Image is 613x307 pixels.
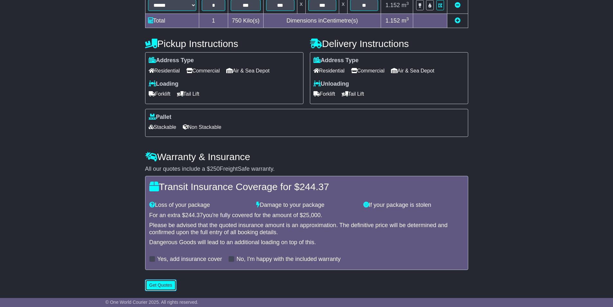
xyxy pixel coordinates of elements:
[149,181,464,192] h4: Transit Insurance Coverage for $
[264,14,381,28] td: Dimensions in Centimetre(s)
[313,57,359,64] label: Address Type
[106,300,199,305] span: © One World Courier 2025. All rights reserved.
[300,181,329,192] span: 244.37
[402,2,409,8] span: m
[177,89,200,99] span: Tail Lift
[145,280,177,291] button: Get Quotes
[185,212,203,218] span: 244.37
[313,66,345,76] span: Residential
[310,38,468,49] h4: Delivery Instructions
[342,89,364,99] span: Tail Lift
[385,17,400,24] span: 1.152
[385,2,400,8] span: 1.152
[149,66,180,76] span: Residential
[351,66,385,76] span: Commercial
[149,114,172,121] label: Pallet
[145,38,303,49] h4: Pickup Instructions
[226,66,270,76] span: Air & Sea Depot
[406,16,409,21] sup: 3
[253,202,360,209] div: Damage to your package
[146,202,253,209] div: Loss of your package
[303,212,320,218] span: 25,000
[186,66,220,76] span: Commercial
[391,66,434,76] span: Air & Sea Depot
[360,202,467,209] div: If your package is stolen
[210,166,220,172] span: 250
[455,17,460,24] a: Add new item
[402,17,409,24] span: m
[232,17,242,24] span: 750
[149,239,464,246] div: Dangerous Goods will lead to an additional loading on top of this.
[145,151,468,162] h4: Warranty & Insurance
[228,14,264,28] td: Kilo(s)
[145,166,468,173] div: All our quotes include a $ FreightSafe warranty.
[149,222,464,236] div: Please be advised that the quoted insurance amount is an approximation. The definitive price will...
[149,89,171,99] span: Forklift
[145,14,199,28] td: Total
[406,1,409,6] sup: 3
[149,122,176,132] span: Stackable
[149,81,179,88] label: Loading
[183,122,221,132] span: Non Stackable
[157,256,222,263] label: Yes, add insurance cover
[237,256,341,263] label: No, I'm happy with the included warranty
[149,57,194,64] label: Address Type
[149,212,464,219] div: For an extra $ you're fully covered for the amount of $ .
[455,2,460,8] a: Remove this item
[199,14,228,28] td: 1
[313,81,349,88] label: Unloading
[313,89,335,99] span: Forklift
